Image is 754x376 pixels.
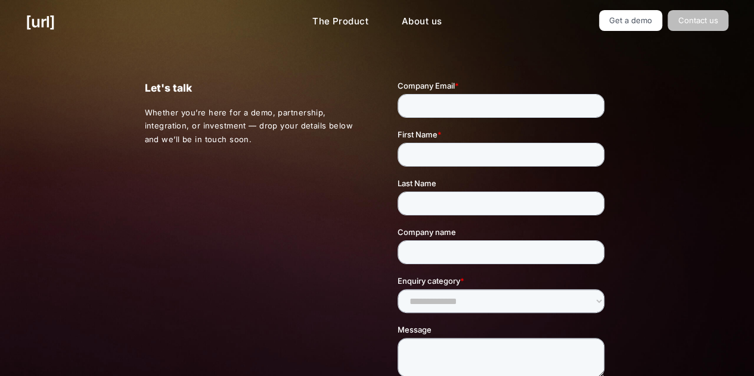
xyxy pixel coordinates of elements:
[599,10,663,31] a: Get a demo
[26,10,55,33] a: [URL]
[303,10,378,33] a: The Product
[668,10,728,31] a: Contact us
[144,106,356,146] p: Whether you’re here for a demo, partnership, integration, or investment — drop your details below...
[392,10,451,33] a: About us
[144,80,356,96] p: Let's talk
